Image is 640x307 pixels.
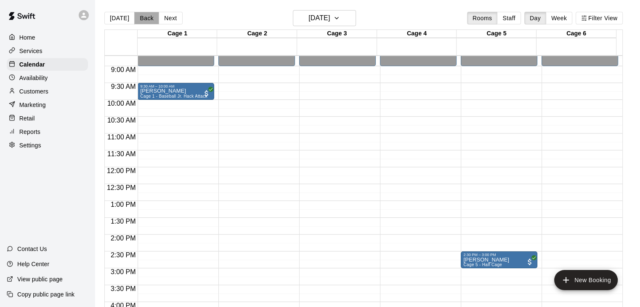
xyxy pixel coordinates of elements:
p: Retail [19,114,35,123]
p: Availability [19,74,48,82]
button: add [554,270,618,290]
a: Settings [7,139,88,152]
p: Calendar [19,60,45,69]
a: Retail [7,112,88,125]
div: 9:30 AM – 10:00 AM [140,84,212,88]
button: Rooms [467,12,497,24]
button: Week [546,12,572,24]
span: 12:30 PM [105,184,138,191]
span: 2:30 PM [109,251,138,259]
span: 9:30 AM [109,83,138,90]
a: Reports [7,125,88,138]
button: [DATE] [293,10,356,26]
span: Cage 5 - Half Cage [463,262,502,267]
a: Home [7,31,88,44]
span: 11:30 AM [105,150,138,158]
span: 2:00 PM [109,235,138,242]
span: 3:00 PM [109,268,138,275]
span: Cage 1 - Baseball Jr. Hack Attack [140,94,207,99]
span: 10:30 AM [105,117,138,124]
a: Services [7,45,88,57]
p: Settings [19,141,41,149]
p: Marketing [19,101,46,109]
button: Back [134,12,159,24]
button: Day [524,12,546,24]
a: Availability [7,72,88,84]
span: 10:00 AM [105,100,138,107]
button: Staff [497,12,521,24]
div: Cage 2 [217,30,297,38]
div: Cage 4 [377,30,457,38]
div: Cage 6 [536,30,616,38]
a: Calendar [7,58,88,71]
p: Help Center [17,260,49,268]
p: Home [19,33,35,42]
span: 9:00 AM [109,66,138,73]
span: 3:30 PM [109,285,138,292]
p: Customers [19,87,48,96]
button: Filter View [576,12,623,24]
span: 12:00 PM [105,167,138,174]
div: Cage 5 [457,30,536,38]
span: All customers have paid [202,89,211,98]
a: Marketing [7,99,88,111]
div: 2:30 PM – 3:00 PM [463,253,535,257]
div: Cage 1 [138,30,218,38]
span: 1:00 PM [109,201,138,208]
p: Services [19,47,42,55]
button: Next [159,12,182,24]
div: 2:30 PM – 3:00 PM: Vaughn Pasma [461,251,537,268]
span: 1:30 PM [109,218,138,225]
p: View public page [17,275,63,283]
div: 9:30 AM – 10:00 AM: Marla Martens [138,83,214,100]
p: Contact Us [17,245,47,253]
span: 11:00 AM [105,133,138,141]
p: Reports [19,128,40,136]
h6: [DATE] [308,12,330,24]
button: [DATE] [104,12,135,24]
span: All customers have paid [526,258,534,266]
div: Cage 3 [297,30,377,38]
a: Customers [7,85,88,98]
p: Copy public page link [17,290,74,299]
